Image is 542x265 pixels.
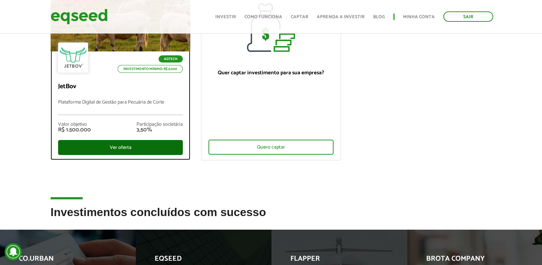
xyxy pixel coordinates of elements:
[443,11,493,22] a: Sair
[58,127,91,133] div: R$ 1.500.000
[58,100,183,115] p: Plataforma Digital de Gestão para Pecuária de Corte
[208,140,334,155] div: Quero captar
[403,15,435,19] a: Minha conta
[58,140,183,155] div: Ver oferta
[373,15,385,19] a: Blog
[159,55,183,62] p: Agtech
[244,15,282,19] a: Como funciona
[136,122,183,127] div: Participação societária
[58,122,91,127] div: Valor objetivo
[215,15,236,19] a: Investir
[118,65,183,73] p: Investimento mínimo: R$ 5.000
[58,83,183,91] p: JetBov
[208,70,334,76] p: Quer captar investimento para sua empresa?
[317,15,365,19] a: Aprenda a investir
[51,7,108,26] img: EqSeed
[51,206,492,229] h2: Investimentos concluídos com sucesso
[136,127,183,133] div: 3,50%
[291,15,308,19] a: Captar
